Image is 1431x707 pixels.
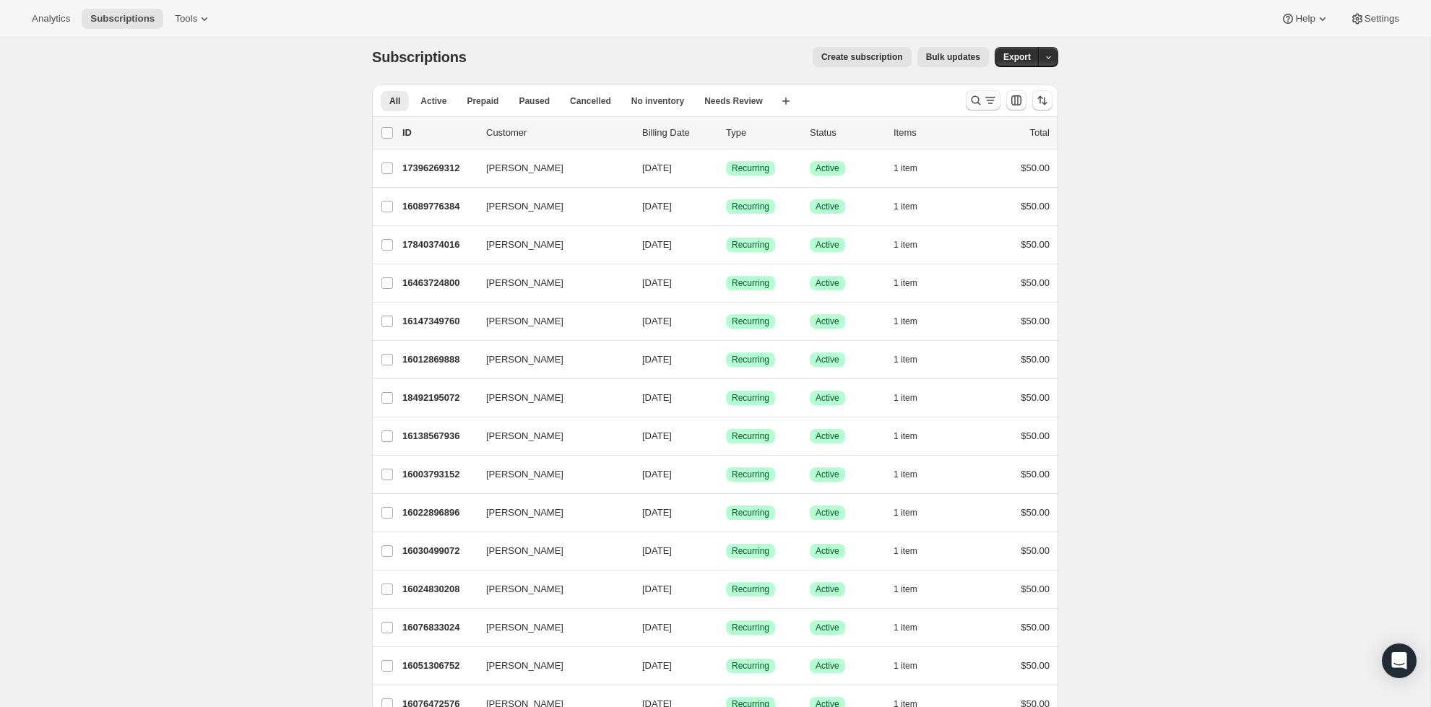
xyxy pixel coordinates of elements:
span: [PERSON_NAME] [486,352,563,367]
span: Active [816,201,839,212]
p: Status [810,126,882,140]
span: [PERSON_NAME] [486,620,563,635]
p: Customer [486,126,631,140]
span: [PERSON_NAME] [486,276,563,290]
span: [DATE] [642,584,672,594]
span: [DATE] [642,354,672,365]
span: Recurring [732,201,769,212]
span: 1 item [894,430,917,442]
span: [PERSON_NAME] [486,429,563,443]
button: Subscriptions [82,9,163,29]
button: [PERSON_NAME] [477,272,622,295]
span: Help [1295,13,1315,25]
div: IDCustomerBilling DateTypeStatusItemsTotal [402,126,1050,140]
span: [DATE] [642,469,672,480]
span: $50.00 [1021,430,1050,441]
button: [PERSON_NAME] [477,578,622,601]
span: Recurring [732,430,769,442]
p: ID [402,126,475,140]
div: 16138567936[PERSON_NAME][DATE]SuccessRecurringSuccessActive1 item$50.00 [402,426,1050,446]
span: 1 item [894,316,917,327]
button: Analytics [23,9,79,29]
div: Type [726,126,798,140]
span: Subscriptions [372,49,467,65]
span: Recurring [732,392,769,404]
span: Needs Review [704,95,763,107]
span: Active [816,545,839,557]
button: 1 item [894,273,933,293]
p: 16012869888 [402,352,475,367]
span: Active [816,162,839,174]
button: [PERSON_NAME] [477,233,622,256]
span: 1 item [894,277,917,289]
span: Paused [519,95,550,107]
span: $50.00 [1021,162,1050,173]
button: 1 item [894,541,933,561]
span: Active [816,392,839,404]
span: All [389,95,400,107]
span: Active [816,507,839,519]
button: [PERSON_NAME] [477,310,622,333]
span: 1 item [894,201,917,212]
div: 16003793152[PERSON_NAME][DATE]SuccessRecurringSuccessActive1 item$50.00 [402,464,1050,485]
button: 1 item [894,196,933,217]
button: Tools [166,9,220,29]
span: [DATE] [642,201,672,212]
button: [PERSON_NAME] [477,195,622,218]
span: 1 item [894,622,917,633]
p: 16022896896 [402,506,475,520]
span: $50.00 [1021,660,1050,671]
p: 16051306752 [402,659,475,673]
button: [PERSON_NAME] [477,463,622,486]
button: Sort the results [1032,90,1052,110]
span: Subscriptions [90,13,155,25]
button: Search and filter results [966,90,1000,110]
span: [PERSON_NAME] [486,544,563,558]
span: 1 item [894,469,917,480]
span: Active [816,277,839,289]
div: 17840374016[PERSON_NAME][DATE]SuccessRecurringSuccessActive1 item$50.00 [402,235,1050,255]
p: Total [1030,126,1050,140]
span: 1 item [894,239,917,251]
div: Items [894,126,966,140]
span: $50.00 [1021,277,1050,288]
span: 1 item [894,392,917,404]
div: 16024830208[PERSON_NAME][DATE]SuccessRecurringSuccessActive1 item$50.00 [402,579,1050,599]
span: Active [816,239,839,251]
button: 1 item [894,579,933,599]
span: [DATE] [642,392,672,403]
button: [PERSON_NAME] [477,654,622,677]
button: Help [1272,9,1338,29]
span: Active [420,95,446,107]
span: $50.00 [1021,354,1050,365]
span: Settings [1365,13,1399,25]
div: 16030499072[PERSON_NAME][DATE]SuccessRecurringSuccessActive1 item$50.00 [402,541,1050,561]
div: 16012869888[PERSON_NAME][DATE]SuccessRecurringSuccessActive1 item$50.00 [402,350,1050,370]
span: [DATE] [642,430,672,441]
p: Billing Date [642,126,714,140]
span: 1 item [894,507,917,519]
button: Create subscription [813,47,912,67]
p: 16147349760 [402,314,475,329]
span: Active [816,430,839,442]
span: Active [816,622,839,633]
span: [PERSON_NAME] [486,161,563,175]
span: [DATE] [642,277,672,288]
span: Recurring [732,545,769,557]
span: Export [1003,51,1031,63]
span: 1 item [894,660,917,672]
div: 16076833024[PERSON_NAME][DATE]SuccessRecurringSuccessActive1 item$50.00 [402,617,1050,638]
p: 16138567936 [402,429,475,443]
span: Recurring [732,622,769,633]
button: [PERSON_NAME] [477,386,622,409]
span: Bulk updates [926,51,980,63]
button: [PERSON_NAME] [477,616,622,639]
button: [PERSON_NAME] [477,157,622,180]
span: Active [816,660,839,672]
span: $50.00 [1021,545,1050,556]
button: 1 item [894,311,933,331]
span: [DATE] [642,660,672,671]
button: 1 item [894,158,933,178]
span: Prepaid [467,95,498,107]
span: 1 item [894,545,917,557]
